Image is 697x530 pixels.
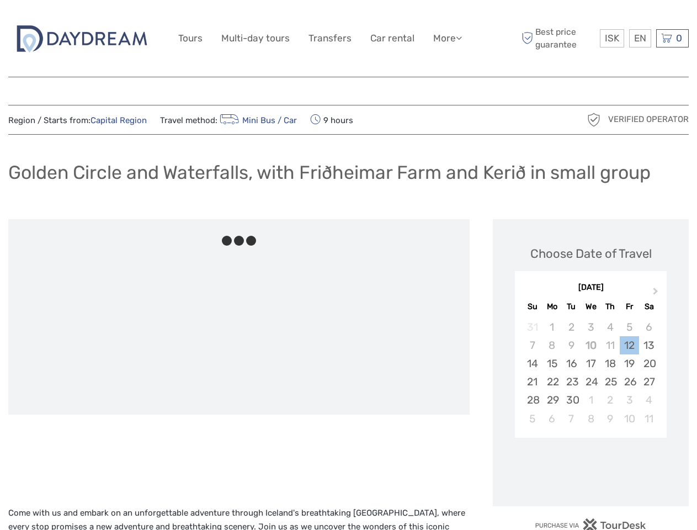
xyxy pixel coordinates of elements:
[639,354,658,373] div: Choose Saturday, September 20th, 2025
[620,318,639,336] div: Not available Friday, September 5th, 2025
[648,285,666,303] button: Next Month
[620,299,639,314] div: Fr
[518,318,663,428] div: month 2025-09
[523,373,542,391] div: Choose Sunday, September 21st, 2025
[608,114,689,125] span: Verified Operator
[542,391,562,409] div: Choose Monday, September 29th, 2025
[639,391,658,409] div: Choose Saturday, October 4th, 2025
[308,30,352,46] a: Transfers
[581,373,600,391] div: Choose Wednesday, September 24th, 2025
[562,299,581,314] div: Tu
[523,354,542,373] div: Choose Sunday, September 14th, 2025
[519,26,597,50] span: Best price guarantee
[91,115,147,125] a: Capital Region
[160,112,297,128] span: Travel method:
[639,336,658,354] div: Choose Saturday, September 13th, 2025
[581,354,600,373] div: Choose Wednesday, September 17th, 2025
[600,373,620,391] div: Choose Thursday, September 25th, 2025
[581,410,600,428] div: Choose Wednesday, October 8th, 2025
[600,410,620,428] div: Choose Thursday, October 9th, 2025
[523,410,542,428] div: Choose Sunday, October 5th, 2025
[562,318,581,336] div: Not available Tuesday, September 2nd, 2025
[600,336,620,354] div: Not available Thursday, September 11th, 2025
[370,30,414,46] a: Car rental
[629,29,651,47] div: EN
[8,115,147,126] span: Region / Starts from:
[8,161,651,184] h1: Golden Circle and Waterfalls, with Friðheimar Farm and Kerið in small group
[620,373,639,391] div: Choose Friday, September 26th, 2025
[562,391,581,409] div: Choose Tuesday, September 30th, 2025
[562,373,581,391] div: Choose Tuesday, September 23rd, 2025
[523,391,542,409] div: Choose Sunday, September 28th, 2025
[620,391,639,409] div: Choose Friday, October 3rd, 2025
[585,111,603,129] img: verified_operator_grey_128.png
[581,299,600,314] div: We
[562,410,581,428] div: Choose Tuesday, October 7th, 2025
[515,282,667,294] div: [DATE]
[562,354,581,373] div: Choose Tuesday, September 16th, 2025
[542,336,562,354] div: Not available Monday, September 8th, 2025
[600,318,620,336] div: Not available Thursday, September 4th, 2025
[600,354,620,373] div: Choose Thursday, September 18th, 2025
[605,33,619,44] span: ISK
[600,391,620,409] div: Choose Thursday, October 2nd, 2025
[523,336,542,354] div: Not available Sunday, September 7th, 2025
[542,299,562,314] div: Mo
[639,318,658,336] div: Not available Saturday, September 6th, 2025
[587,467,594,474] div: Loading...
[217,115,297,125] a: Mini Bus / Car
[562,336,581,354] div: Not available Tuesday, September 9th, 2025
[523,299,542,314] div: Su
[523,318,542,336] div: Not available Sunday, August 31st, 2025
[542,410,562,428] div: Choose Monday, October 6th, 2025
[542,373,562,391] div: Choose Monday, September 22nd, 2025
[542,318,562,336] div: Not available Monday, September 1st, 2025
[674,33,684,44] span: 0
[620,336,639,354] div: Choose Friday, September 12th, 2025
[600,299,620,314] div: Th
[620,410,639,428] div: Choose Friday, October 10th, 2025
[639,373,658,391] div: Choose Saturday, September 27th, 2025
[581,391,600,409] div: Choose Wednesday, October 1st, 2025
[221,30,290,46] a: Multi-day tours
[310,112,353,128] span: 9 hours
[639,299,658,314] div: Sa
[8,20,155,56] img: 2722-c67f3ee1-da3f-448a-ae30-a82a1b1ec634_logo_big.jpg
[639,410,658,428] div: Choose Saturday, October 11th, 2025
[620,354,639,373] div: Choose Friday, September 19th, 2025
[542,354,562,373] div: Choose Monday, September 15th, 2025
[433,30,462,46] a: More
[178,30,203,46] a: Tours
[581,336,600,354] div: Not available Wednesday, September 10th, 2025
[581,318,600,336] div: Not available Wednesday, September 3rd, 2025
[530,245,652,262] div: Choose Date of Travel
